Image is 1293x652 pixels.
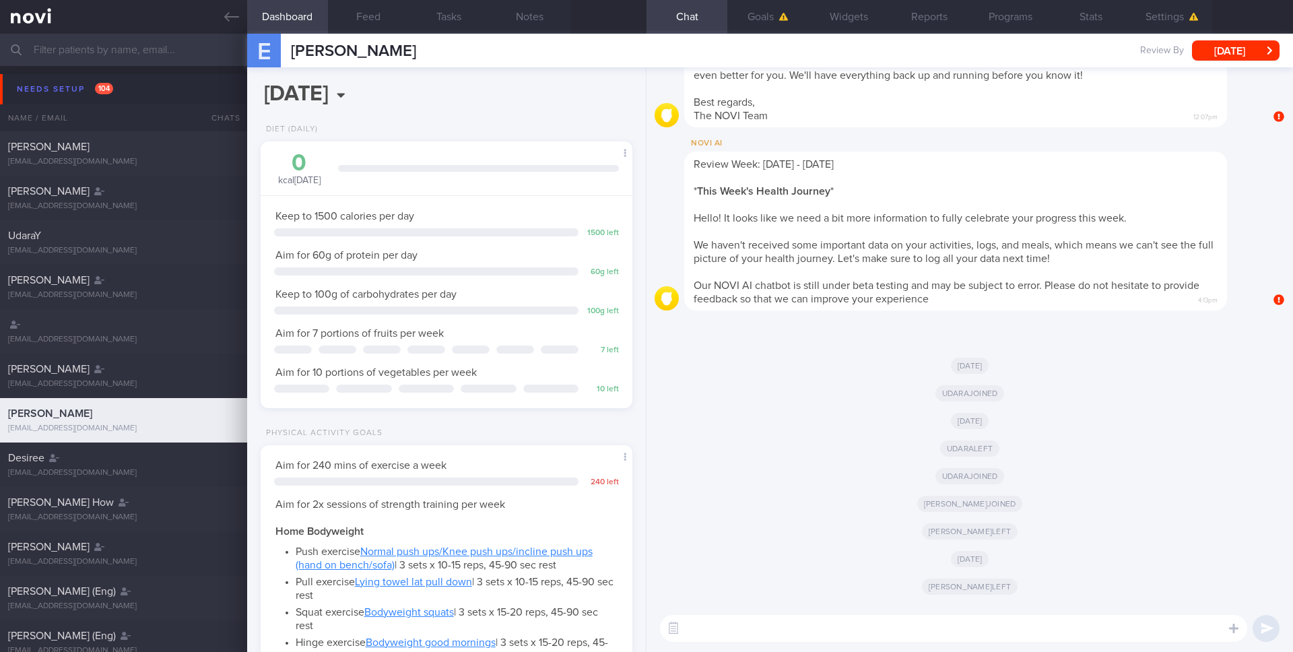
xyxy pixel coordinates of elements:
[951,358,989,374] span: [DATE]
[275,367,477,378] span: Aim for 10 portions of vegetables per week
[935,385,1005,401] span: Udara joined
[261,428,383,438] div: Physical Activity Goals
[275,526,364,537] strong: Home Bodyweight
[1193,109,1218,122] span: 12:07pm
[694,280,1199,304] span: Our NOVI AI chatbot is still under beta testing and may be subject to error. Please do not hesita...
[922,523,1018,540] span: [PERSON_NAME] left
[8,557,239,567] div: [EMAIL_ADDRESS][DOMAIN_NAME]
[1140,45,1184,57] span: Review By
[8,275,90,286] span: [PERSON_NAME]
[364,607,454,618] a: Bodyweight squats
[8,497,114,508] span: [PERSON_NAME] How
[8,157,239,167] div: [EMAIL_ADDRESS][DOMAIN_NAME]
[8,364,90,374] span: [PERSON_NAME]
[694,213,1127,224] span: Hello! It looks like we need a bit more information to fully celebrate your progress this week.
[8,601,239,612] div: [EMAIL_ADDRESS][DOMAIN_NAME]
[275,289,457,300] span: Keep to 100g of carbohydrates per day
[291,43,416,59] span: [PERSON_NAME]
[8,586,116,597] span: [PERSON_NAME] (Eng)
[694,97,755,108] span: Best regards,
[585,306,619,317] div: 100 g left
[296,546,593,570] a: Normal push ups/Knee push ups/incline push ups (hand on bench/sofa)
[694,159,834,170] span: Review Week: [DATE] - [DATE]
[694,240,1214,264] span: We haven't received some important data on your activities, logs, and meals, which means we can't...
[275,328,444,339] span: Aim for 7 portions of fruits per week
[585,385,619,395] div: 10 left
[1198,292,1218,305] span: 4:13pm
[274,152,325,187] div: kcal [DATE]
[8,186,90,197] span: [PERSON_NAME]
[697,186,830,197] strong: This Week's Health Journey
[1192,40,1280,61] button: [DATE]
[296,572,618,602] li: Pull exercise | 3 sets x 10-15 reps, 45-90 sec rest
[8,201,239,211] div: [EMAIL_ADDRESS][DOMAIN_NAME]
[8,408,92,419] span: [PERSON_NAME]
[8,230,41,241] span: UdaraY
[8,630,116,641] span: [PERSON_NAME] (Eng)
[585,228,619,238] div: 1500 left
[355,577,472,587] a: Lying towel lat pull down
[8,335,239,345] div: [EMAIL_ADDRESS][DOMAIN_NAME]
[917,496,1023,512] span: [PERSON_NAME] joined
[274,152,325,175] div: 0
[8,513,239,523] div: [EMAIL_ADDRESS][DOMAIN_NAME]
[585,478,619,488] div: 240 left
[694,110,768,121] span: The NOVI Team
[95,83,113,94] span: 104
[8,424,239,434] div: [EMAIL_ADDRESS][DOMAIN_NAME]
[951,551,989,567] span: [DATE]
[275,460,446,471] span: Aim for 240 mins of exercise a week
[951,413,989,429] span: [DATE]
[275,499,505,510] span: Aim for 2x sessions of strength training per week
[922,579,1018,595] span: [PERSON_NAME] left
[13,80,117,98] div: Needs setup
[8,290,239,300] div: [EMAIL_ADDRESS][DOMAIN_NAME]
[940,441,999,457] span: Udara left
[684,135,1267,152] div: NOVI AI
[261,125,318,135] div: Diet (Daily)
[8,141,90,152] span: [PERSON_NAME]
[935,468,1005,484] span: Udara joined
[585,346,619,356] div: 7 left
[275,211,414,222] span: Keep to 1500 calories per day
[296,602,618,632] li: Squat exercise | 3 sets x 15-20 reps, 45-90 sec rest
[8,246,239,256] div: [EMAIL_ADDRESS][DOMAIN_NAME]
[585,267,619,278] div: 60 g left
[8,542,90,552] span: [PERSON_NAME]
[8,468,239,478] div: [EMAIL_ADDRESS][DOMAIN_NAME]
[8,453,44,463] span: Desiree
[193,104,247,131] div: Chats
[366,637,496,648] a: Bodyweight good mornings
[8,379,239,389] div: [EMAIL_ADDRESS][DOMAIN_NAME]
[238,26,289,77] div: E
[296,542,618,572] li: Push exercise | 3 sets x 10-15 reps, 45-90 sec rest
[275,250,418,261] span: Aim for 60g of protein per day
